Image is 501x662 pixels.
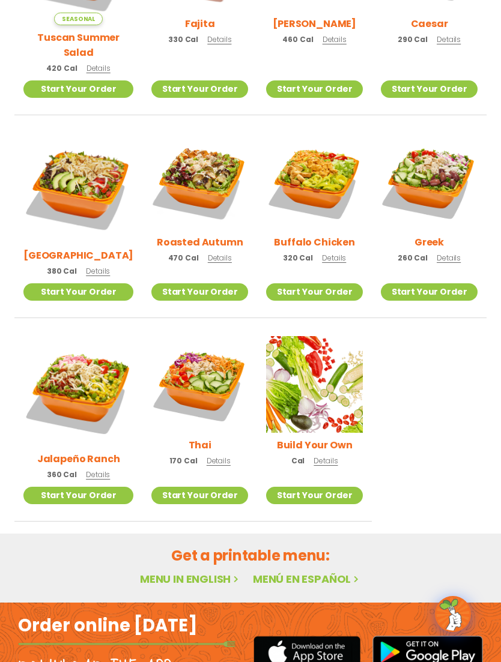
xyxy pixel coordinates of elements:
[322,253,346,263] span: Details
[46,63,77,74] span: 420 Cal
[437,34,461,44] span: Details
[291,456,305,466] span: Cal
[23,336,133,446] img: Product photo for Jalapeño Ranch Salad
[398,34,428,45] span: 290 Cal
[151,487,248,504] a: Start Your Order
[151,336,248,433] img: Product photo for Thai Salad
[274,235,355,250] h2: Buffalo Chicken
[266,487,363,504] a: Start Your Order
[168,34,198,45] span: 330 Cal
[253,571,361,586] a: Menú en español
[151,80,248,98] a: Start Your Order
[323,34,347,44] span: Details
[14,545,487,566] h2: Get a printable menu:
[87,63,111,73] span: Details
[273,16,356,31] h2: [PERSON_NAME]
[437,253,461,263] span: Details
[208,253,232,263] span: Details
[23,80,133,98] a: Start Your Order
[314,456,338,466] span: Details
[151,133,248,230] img: Product photo for Roasted Autumn Salad
[381,133,478,230] img: Product photo for Greek Salad
[23,248,133,263] h2: [GEOGRAPHIC_DATA]
[283,253,313,263] span: 320 Cal
[18,641,235,647] img: fork
[381,80,478,98] a: Start Your Order
[23,487,133,504] a: Start Your Order
[47,469,77,480] span: 360 Cal
[414,235,444,250] h2: Greek
[140,571,241,586] a: Menu in English
[151,283,248,301] a: Start Your Order
[207,34,231,44] span: Details
[37,451,120,466] h2: Jalapeño Ranch
[23,133,133,243] img: Product photo for BBQ Ranch Salad
[266,133,363,230] img: Product photo for Buffalo Chicken Salad
[411,16,448,31] h2: Caesar
[86,469,110,480] span: Details
[436,597,470,631] img: wpChatIcon
[157,235,243,250] h2: Roasted Autumn
[23,283,133,301] a: Start Your Order
[277,438,353,453] h2: Build Your Own
[266,283,363,301] a: Start Your Order
[54,13,103,25] span: Seasonal
[168,253,199,263] span: 470 Cal
[18,615,198,637] h2: Order online [DATE]
[47,266,77,277] span: 380 Cal
[381,283,478,301] a: Start Your Order
[189,438,211,453] h2: Thai
[398,253,428,263] span: 260 Cal
[23,30,133,60] h2: Tuscan Summer Salad
[266,336,363,433] img: Product photo for Build Your Own
[282,34,313,45] span: 460 Cal
[185,16,215,31] h2: Fajita
[266,80,363,98] a: Start Your Order
[169,456,198,466] span: 170 Cal
[207,456,231,466] span: Details
[86,266,110,276] span: Details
